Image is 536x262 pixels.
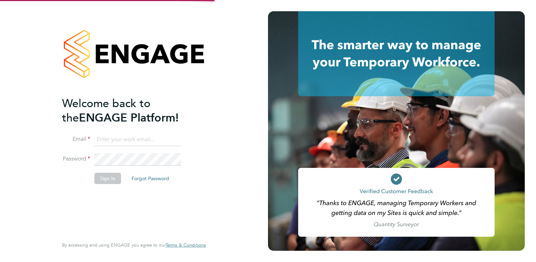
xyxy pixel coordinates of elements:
span: Welcome back to the [62,97,150,125]
a: Terms & Conditions [166,242,206,248]
h2: ENGAGE Platform! [62,96,199,125]
input: Enter your work email... [94,133,181,146]
button: Sign In [94,173,121,184]
button: Forgot Password [126,173,175,184]
label: Email [62,136,90,143]
label: Password [62,155,90,163]
span: By accessing and using ENGAGE you agree to our [62,242,206,248]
